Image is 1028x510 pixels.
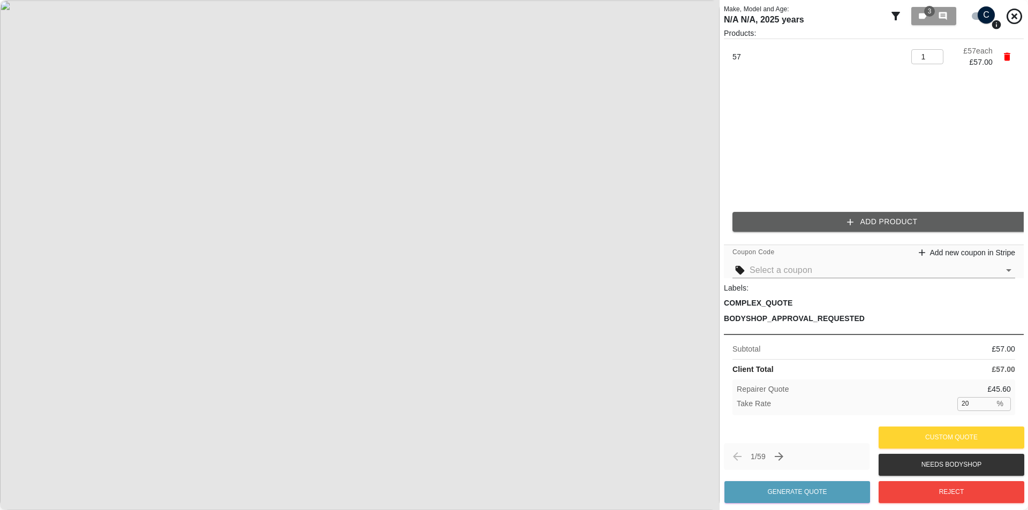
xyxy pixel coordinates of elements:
[732,344,760,355] p: Subtotal
[917,247,1015,258] a: Add new coupon in Stripe
[750,263,999,278] input: Select a coupon
[879,454,1024,476] button: Needs Bodyshop
[737,384,789,395] p: Repairer Quote
[737,398,771,409] p: Take Rate
[911,7,956,25] button: 3
[751,451,766,462] p: 1 / 59
[724,14,885,25] h1: N/A N/A , 2025 years
[879,427,1024,448] button: Custom Quote
[987,384,1011,395] p: £ 45.60
[992,344,1015,355] p: £ 57.00
[724,28,1024,39] p: Products:
[950,57,993,68] p: £ 57.00
[992,364,1015,375] p: £ 57.00
[724,313,865,324] p: BODYSHOP_APPROVAL_REQUESTED
[724,4,885,14] p: Make, Model and Age:
[950,45,993,57] p: £ 57 each
[770,447,788,466] button: Next claim
[732,247,774,258] span: Coupon Code
[732,51,905,63] p: 57
[924,6,935,17] span: 3
[991,19,1002,30] svg: Press Q to switch
[724,298,793,309] p: COMPLEX_QUOTE
[1001,263,1016,278] button: Open
[879,481,1024,503] button: Reject
[724,283,1024,293] p: Labels:
[770,447,788,466] span: Next/Skip claim (→ or ↓)
[728,447,746,466] span: Previous claim (← or ↑)
[724,481,870,503] button: Generate Quote
[996,398,1003,409] p: %
[732,364,774,375] p: Client Total
[724,329,818,340] p: FEEDBACK_REQUESTED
